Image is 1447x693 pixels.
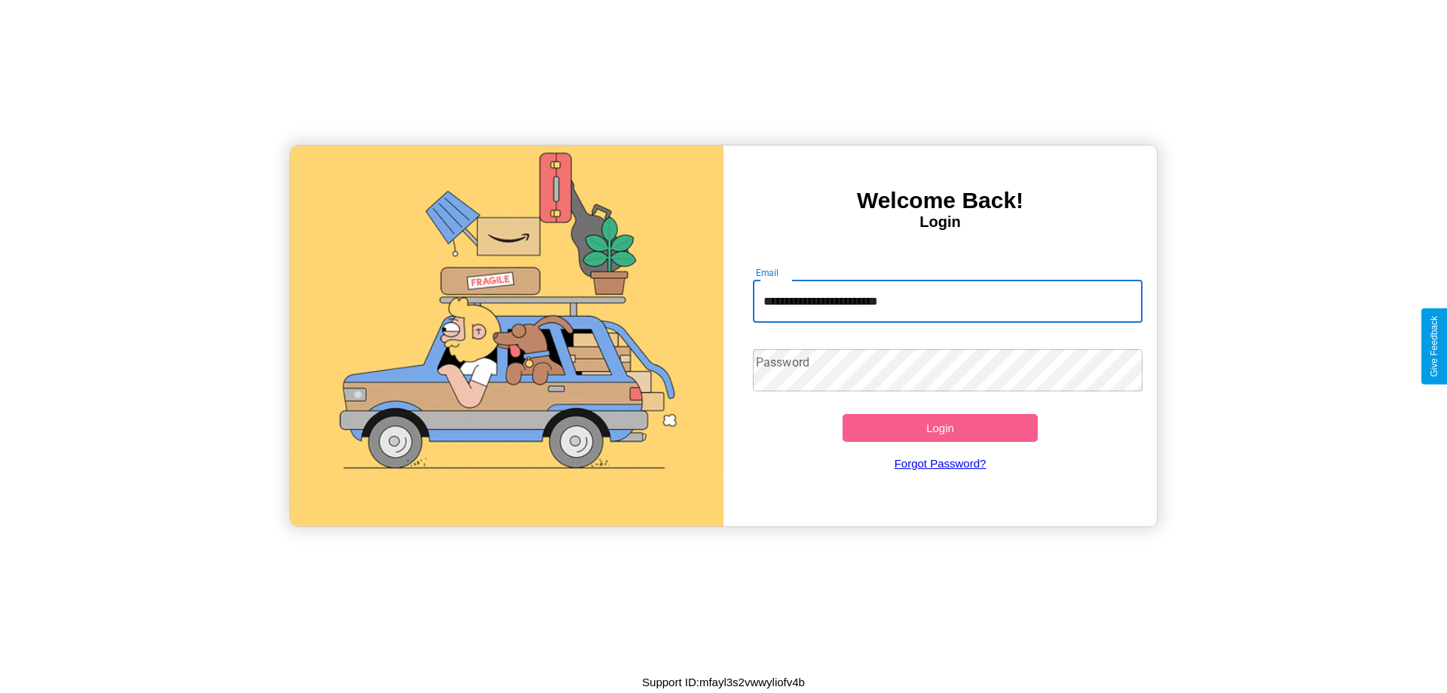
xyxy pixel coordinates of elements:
h3: Welcome Back! [723,188,1157,213]
label: Email [756,266,779,279]
div: Give Feedback [1429,316,1439,377]
button: Login [843,414,1038,442]
a: Forgot Password? [745,442,1136,485]
img: gif [290,146,723,526]
p: Support ID: mfayl3s2vwwyliofv4b [642,672,805,692]
h4: Login [723,213,1157,231]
